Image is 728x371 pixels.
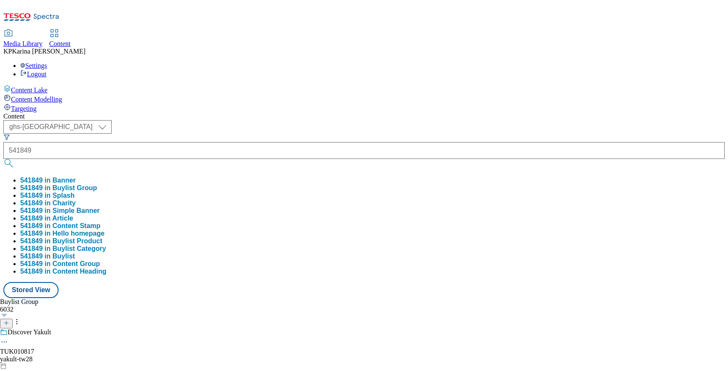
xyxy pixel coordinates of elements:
[20,70,46,78] a: Logout
[20,222,100,230] button: 541849 in Content Stamp
[53,253,75,260] span: Buylist
[20,62,47,69] a: Settings
[20,230,104,237] button: 541849 in Hello homepage
[20,177,76,184] button: 541849 in Banner
[49,30,71,48] a: Content
[20,199,76,207] div: 541849 in
[20,268,107,275] button: 541849 in Content Heading
[20,237,102,245] div: 541849 in
[53,199,76,207] span: Charity
[3,85,725,94] a: Content Lake
[53,245,106,252] span: Buylist Category
[11,96,62,103] span: Content Modelling
[11,86,48,94] span: Content Lake
[20,237,102,245] button: 541849 in Buylist Product
[20,215,73,222] button: 541849 in Article
[52,215,73,222] span: Article
[3,113,725,120] div: Content
[8,328,51,336] div: Discover Yakult
[20,207,100,215] button: 541849 in Simple Banner
[3,103,725,113] a: Targeting
[3,48,12,55] span: KP
[20,253,75,260] div: 541849 in
[20,192,75,199] button: 541849 in Splash
[11,105,37,112] span: Targeting
[20,184,97,192] button: 541849 in Buylist Group
[20,199,76,207] button: 541849 in Charity
[3,40,43,47] span: Media Library
[12,48,86,55] span: Karina [PERSON_NAME]
[49,40,71,47] span: Content
[53,237,102,245] span: Buylist Product
[20,260,100,268] button: 541849 in Content Group
[3,94,725,103] a: Content Modelling
[3,30,43,48] a: Media Library
[3,282,59,298] button: Stored View
[3,142,725,159] input: Search
[3,134,10,140] svg: Search Filters
[20,245,106,253] button: 541849 in Buylist Category
[20,253,75,260] button: 541849 in Buylist
[20,215,73,222] div: 541849 in
[20,245,106,253] div: 541849 in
